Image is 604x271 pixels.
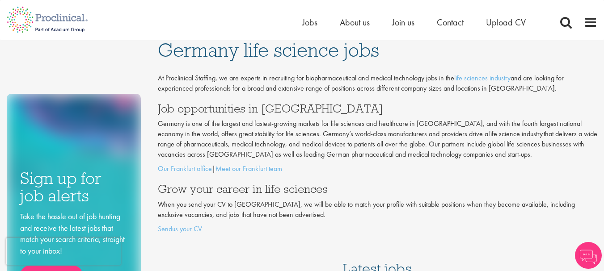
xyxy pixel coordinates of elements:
[437,17,464,28] a: Contact
[215,164,282,173] a: Meet our Frankfurt team
[158,119,597,159] p: Germany is one of the largest and fastest-growing markets for life sciences and healthcare in [GE...
[158,164,212,173] a: Our Frankfurt office
[158,183,597,195] h3: Grow your career in life sciences
[158,103,597,114] h3: Job opportunities in [GEOGRAPHIC_DATA]
[20,170,127,204] h3: Sign up for job alerts
[158,200,597,220] p: When you send your CV to [GEOGRAPHIC_DATA], we will be able to match your profile with suitable p...
[340,17,370,28] a: About us
[575,242,602,269] img: Chatbot
[486,17,526,28] a: Upload CV
[392,17,414,28] a: Join us
[158,38,379,62] span: Germany life science jobs
[6,238,121,265] iframe: reCAPTCHA
[158,73,597,94] p: At Proclinical Staffing, we are experts in recruiting for biopharmaceutical and medical technolog...
[158,164,597,174] p: |
[454,73,511,83] a: life sciences industry
[158,224,202,233] a: Sendus your CV
[302,17,317,28] a: Jobs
